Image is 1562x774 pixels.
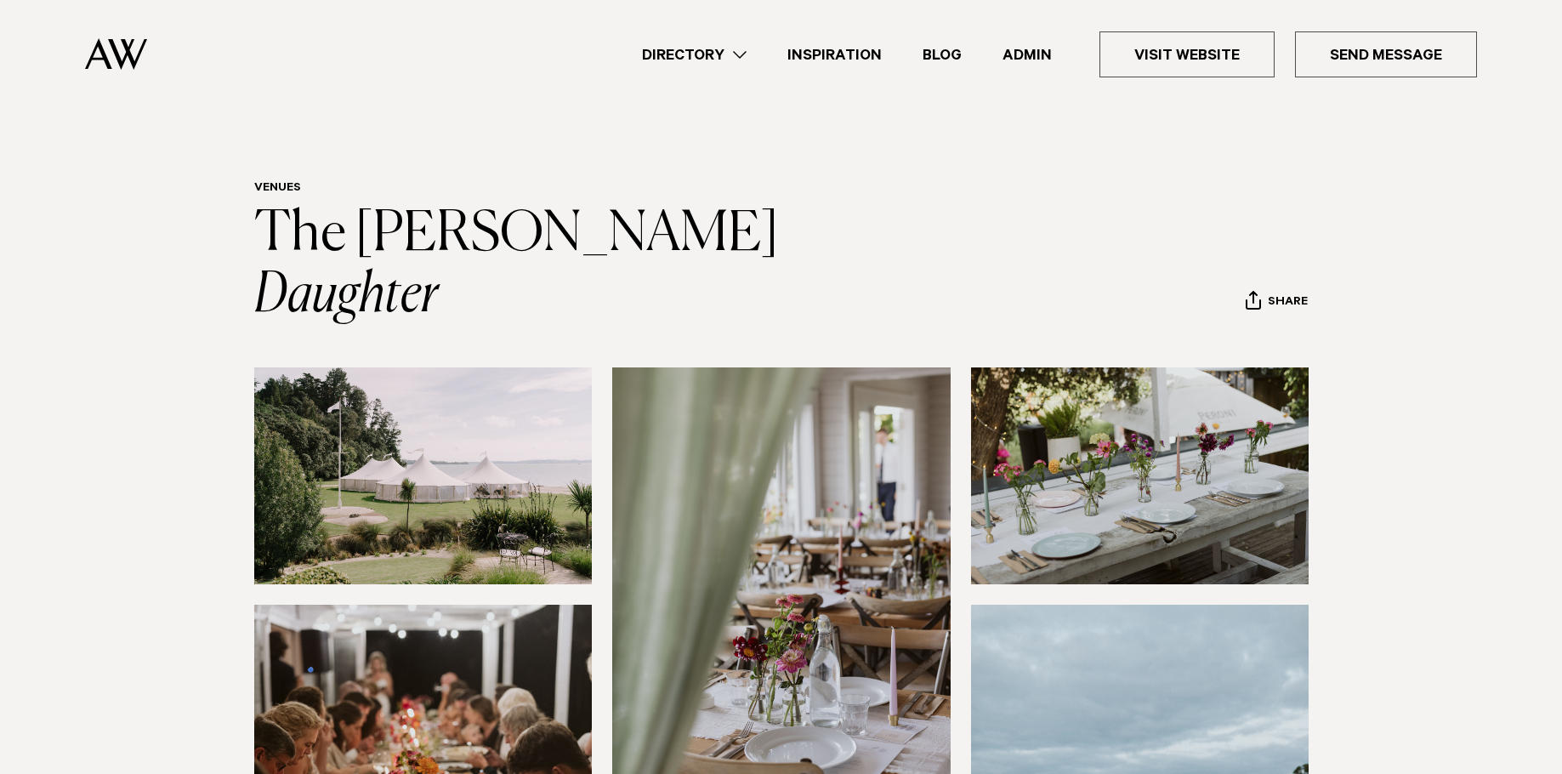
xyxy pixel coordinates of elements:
img: Table setting with flowers at The Farmers Daughter [971,367,1309,584]
a: The [PERSON_NAME] Daughter [254,208,787,323]
img: Marquees by the water at The Farmers Daughter [254,367,593,584]
button: Share [1245,290,1309,316]
a: Inspiration [767,43,902,66]
a: Send Message [1295,31,1477,77]
a: Blog [902,43,982,66]
a: Venues [254,182,301,196]
a: Visit Website [1099,31,1275,77]
img: Auckland Weddings Logo [85,38,147,70]
span: Share [1268,295,1308,311]
a: Directory [622,43,767,66]
a: Admin [982,43,1072,66]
